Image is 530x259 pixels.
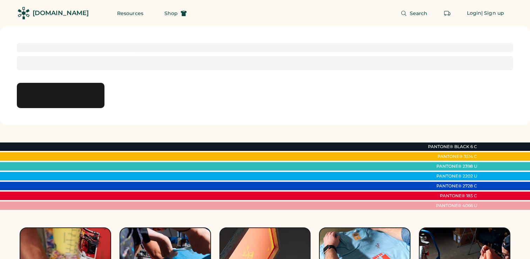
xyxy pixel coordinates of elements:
button: Shop [156,6,195,20]
span: Shop [164,11,178,16]
span: Search [410,11,428,16]
img: Rendered Logo - Screens [18,7,30,19]
div: Login [467,10,482,17]
button: Search [392,6,436,20]
button: Retrieve an order [440,6,454,20]
div: | Sign up [481,10,504,17]
div: [DOMAIN_NAME] [33,9,89,18]
button: Resources [109,6,152,20]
